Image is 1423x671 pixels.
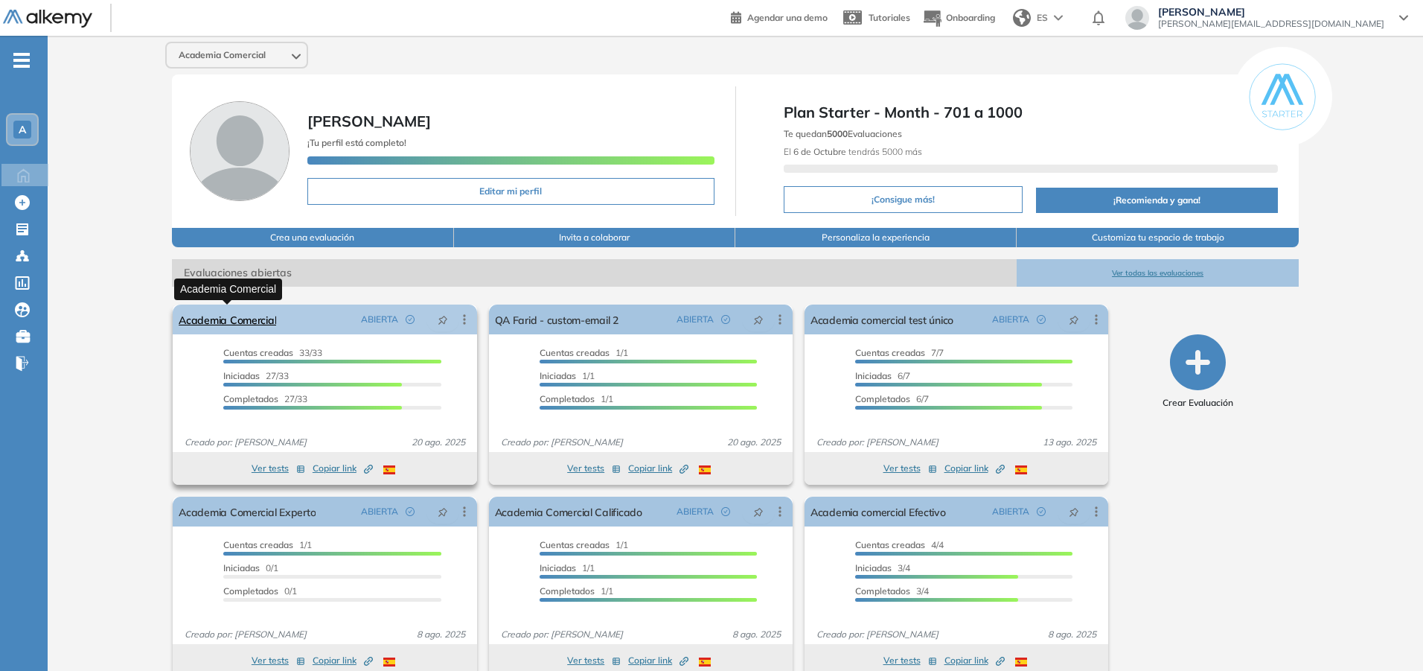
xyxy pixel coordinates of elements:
[922,2,995,34] button: Onboarding
[628,459,688,477] button: Copiar link
[307,178,714,205] button: Editar mi perfil
[944,654,1005,667] span: Copiar link
[1015,465,1027,474] img: ESP
[784,146,922,157] span: El tendrás 5000 más
[411,628,471,641] span: 8 ago. 2025
[179,436,313,449] span: Creado por: [PERSON_NAME]
[567,459,621,477] button: Ver tests
[1037,507,1046,516] span: check-circle
[540,585,613,597] span: 1/1
[540,347,628,358] span: 1/1
[1054,15,1063,21] img: arrow
[174,279,282,300] div: Academia Comercial
[1069,314,1079,325] span: pushpin
[1037,11,1048,25] span: ES
[223,585,297,597] span: 0/1
[944,652,1005,670] button: Copiar link
[540,585,595,597] span: Completados
[677,313,714,326] span: ABIERTA
[223,393,278,404] span: Completados
[992,505,1029,518] span: ABIERTA
[742,308,775,331] button: pushpin
[540,393,595,404] span: Completados
[495,305,618,334] a: QA Farid - custom-email 2
[699,465,711,474] img: ESP
[223,393,307,404] span: 27/33
[810,497,946,527] a: Academia comercial Efectivo
[1163,334,1233,410] button: Crear Evaluación
[855,585,929,597] span: 3/4
[1015,658,1027,667] img: ESP
[721,436,787,449] span: 20 ago. 2025
[855,370,910,381] span: 6/7
[735,228,1017,247] button: Personaliza la experiencia
[3,10,92,28] img: Logo
[454,228,735,247] button: Invita a colaborar
[540,393,613,404] span: 1/1
[731,7,828,25] a: Agendar una demo
[540,347,610,358] span: Cuentas creadas
[540,370,576,381] span: Iniciadas
[190,101,290,201] img: Foto de perfil
[628,462,688,475] span: Copiar link
[406,436,471,449] span: 20 ago. 2025
[252,652,305,670] button: Ver tests
[699,658,711,667] img: ESP
[677,505,714,518] span: ABIERTA
[753,506,764,518] span: pushpin
[742,500,775,524] button: pushpin
[361,313,398,326] span: ABIERTA
[567,652,621,670] button: Ver tests
[1017,259,1298,287] button: Ver todas las evaluaciones
[1155,498,1423,671] div: Widget de chat
[313,652,373,670] button: Copiar link
[313,459,373,477] button: Copiar link
[540,539,610,550] span: Cuentas creadas
[855,393,929,404] span: 6/7
[944,459,1005,477] button: Copiar link
[19,124,26,136] span: A
[827,128,848,139] b: 5000
[313,462,373,475] span: Copiar link
[383,658,395,667] img: ESP
[855,393,910,404] span: Completados
[1042,628,1102,641] span: 8 ago. 2025
[747,12,828,23] span: Agendar una demo
[495,436,629,449] span: Creado por: [PERSON_NAME]
[540,562,576,573] span: Iniciadas
[307,112,431,130] span: [PERSON_NAME]
[223,347,322,358] span: 33/33
[406,315,415,324] span: check-circle
[495,628,629,641] span: Creado por: [PERSON_NAME]
[540,539,628,550] span: 1/1
[1036,188,1278,213] button: ¡Recomienda y gana!
[540,370,595,381] span: 1/1
[753,314,764,325] span: pushpin
[313,654,373,667] span: Copiar link
[1037,436,1102,449] span: 13 ago. 2025
[223,562,260,573] span: Iniciadas
[223,370,260,381] span: Iniciadas
[406,507,415,516] span: check-circle
[810,628,944,641] span: Creado por: [PERSON_NAME]
[628,652,688,670] button: Copiar link
[855,585,910,597] span: Completados
[172,228,453,247] button: Crea una evaluación
[883,459,937,477] button: Ver tests
[1017,228,1298,247] button: Customiza tu espacio de trabajo
[223,539,293,550] span: Cuentas creadas
[855,539,925,550] span: Cuentas creadas
[1058,308,1090,331] button: pushpin
[1058,500,1090,524] button: pushpin
[223,370,289,381] span: 27/33
[855,347,925,358] span: Cuentas creadas
[252,459,305,477] button: Ver tests
[855,347,944,358] span: 7/7
[1013,9,1031,27] img: world
[361,505,398,518] span: ABIERTA
[784,128,902,139] span: Te quedan Evaluaciones
[992,313,1029,326] span: ABIERTA
[810,436,944,449] span: Creado por: [PERSON_NAME]
[1158,18,1384,30] span: [PERSON_NAME][EMAIL_ADDRESS][DOMAIN_NAME]
[855,562,892,573] span: Iniciadas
